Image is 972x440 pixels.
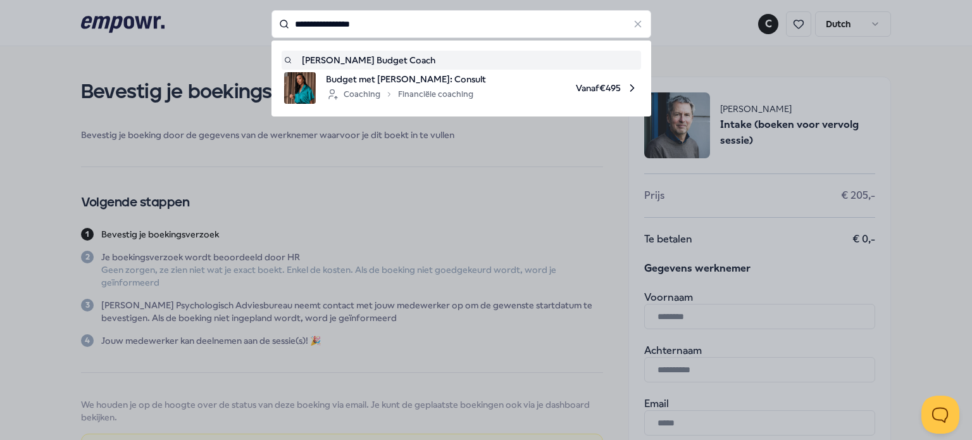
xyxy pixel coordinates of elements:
img: product image [284,72,316,104]
iframe: Help Scout Beacon - Open [921,396,959,434]
input: Search for products, categories or subcategories [271,10,651,38]
span: Vanaf € 495 [496,72,639,104]
a: [PERSON_NAME] Budget Coach [284,53,639,67]
a: product imageBudget met [PERSON_NAME]: ConsultCoachingFinanciële coachingVanaf€495 [284,72,639,104]
div: Coaching Financiële coaching [326,87,473,102]
span: Budget met [PERSON_NAME]: Consult [326,72,486,86]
